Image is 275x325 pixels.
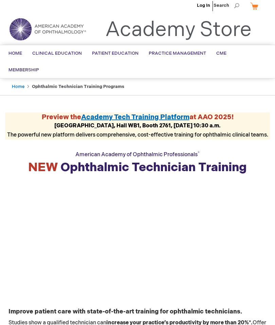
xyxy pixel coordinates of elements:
a: Log In [197,3,210,8]
a: Academy Tech Training Platform [81,113,189,121]
span: Membership [8,67,39,73]
a: Academy Store [105,18,252,42]
span: CME [216,51,226,56]
strong: Improve patient care with state-of-the-art training for ophthalmic technicians. [8,308,242,315]
span: American Academy of Ophthalmic Professionals [75,151,200,158]
span: The powerful new platform delivers comprehensive, cost-effective training for ophthalmic clinical... [7,123,268,139]
span: Home [8,51,22,56]
strong: Preview the at AAO 2025! [42,113,234,121]
sup: ® [198,151,200,155]
strong: Ophthalmic Technician Training Programs [32,84,124,89]
a: Home [12,84,24,89]
span: NEW [28,160,58,175]
strong: Ophthalmic Technician Training [28,160,247,175]
strong: [GEOGRAPHIC_DATA], Hall WB1, Booth 2761, [DATE] 10:30 a.m. [54,123,221,129]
